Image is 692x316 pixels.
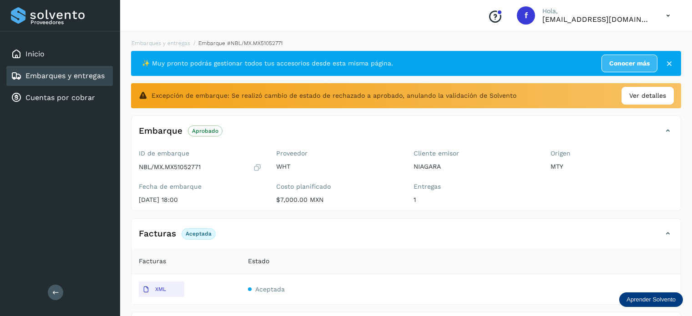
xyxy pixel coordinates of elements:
span: ✨ Muy pronto podrás gestionar todos tus accesorios desde esta misma página. [142,59,393,68]
span: Estado [248,256,269,266]
label: Fecha de embarque [139,183,262,191]
p: NIAGARA [414,163,536,171]
h4: Embarque [139,126,182,136]
p: Proveedores [30,19,109,25]
p: facturacion@wht-transport.com [542,15,652,24]
a: Conocer más [601,55,657,72]
p: WHT [276,163,399,171]
a: Inicio [25,50,45,58]
div: FacturasAceptada [131,226,681,249]
label: Costo planificado [276,183,399,191]
label: Cliente emisor [414,150,536,157]
div: EmbarqueAprobado [131,123,681,146]
label: Entregas [414,183,536,191]
span: Excepción de embarque: Se realizó cambio de estado de rechazado a aprobado, anulando la validació... [152,91,516,100]
div: Embarques y entregas [6,66,113,86]
p: Aceptada [186,231,212,237]
p: $7,000.00 MXN [276,196,399,204]
span: Facturas [139,256,166,266]
p: XML [155,286,166,292]
p: NBL/MX.MX51052771 [139,163,201,171]
p: Aprender Solvento [626,296,676,303]
span: Aceptada [255,286,285,293]
a: Embarques y entregas [25,71,105,80]
div: Cuentas por cobrar [6,88,113,108]
label: Proveedor [276,150,399,157]
p: MTY [551,163,673,171]
div: Inicio [6,44,113,64]
div: Aprender Solvento [619,292,683,307]
button: XML [139,281,184,297]
p: Hola, [542,7,652,15]
nav: breadcrumb [131,39,681,47]
span: Embarque #NBL/MX.MX51052771 [198,40,283,46]
p: 1 [414,196,536,204]
h4: Facturas [139,229,176,239]
p: [DATE] 18:00 [139,196,262,204]
label: ID de embarque [139,150,262,157]
label: Origen [551,150,673,157]
a: Embarques y entregas [131,40,190,46]
p: Aprobado [192,128,218,134]
span: Ver detalles [629,91,666,100]
a: Cuentas por cobrar [25,93,95,102]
